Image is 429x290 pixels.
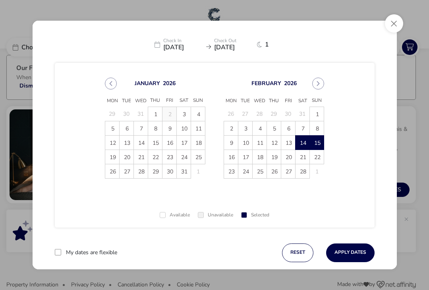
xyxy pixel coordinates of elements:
div: Selected [241,212,269,218]
td: 1 [310,107,324,121]
td: 22 [310,150,324,164]
td: 29 [148,164,162,179]
span: 24 [239,165,253,179]
td: 1 [148,107,162,121]
td: 30 [162,164,177,179]
td: 16 [162,136,177,150]
span: Sun [310,95,324,107]
td: 11 [191,121,205,136]
span: 18 [191,136,205,150]
td: 27 [120,164,134,179]
td: 5 [105,121,120,136]
td: 6 [281,121,296,136]
td: 24 [238,164,253,179]
button: reset [282,243,313,262]
button: Choose Month [251,80,281,87]
span: 2 [224,122,238,136]
td: 2 [224,121,238,136]
span: 25 [253,165,267,179]
td: 9 [162,121,177,136]
td: 20 [120,150,134,164]
span: [DATE] [214,44,254,51]
td: 28 [296,164,310,179]
td: 8 [310,121,324,136]
td: 5 [267,121,281,136]
td: 4 [191,107,205,121]
td: 6 [120,121,134,136]
td: 25 [253,164,267,179]
td: 27 [238,107,253,121]
p: Check Out [214,38,254,44]
span: 26 [267,165,281,179]
span: 1 [265,41,275,48]
span: Sat [296,95,310,107]
td: 10 [177,121,191,136]
td: 19 [105,150,120,164]
td: 1 [191,164,205,179]
span: 28 [134,165,148,179]
span: 14 [134,136,148,150]
span: 15 [149,136,162,150]
td: 23 [162,150,177,164]
td: 22 [148,150,162,164]
span: 4 [191,107,205,121]
td: 13 [120,136,134,150]
span: 19 [106,150,120,164]
td: 18 [253,150,267,164]
td: 10 [238,136,253,150]
span: 8 [149,122,162,136]
td: 3 [238,121,253,136]
span: 21 [296,150,310,164]
td: 8 [148,121,162,136]
span: 6 [282,122,296,136]
td: 16 [224,150,238,164]
td: 20 [281,150,296,164]
td: 19 [267,150,281,164]
td: 15 [310,136,324,150]
span: [DATE] [163,44,203,51]
td: 2 [162,107,177,121]
span: 11 [253,136,267,150]
span: 25 [191,150,205,164]
span: Tue [238,95,253,107]
td: 15 [148,136,162,150]
td: 30 [120,107,134,121]
td: 12 [267,136,281,150]
td: 12 [105,136,120,150]
button: Close [385,14,403,33]
span: 28 [296,165,310,179]
button: Apply Dates [326,243,375,262]
span: 16 [224,150,238,164]
div: Unavailable [198,212,233,218]
span: 29 [149,165,162,179]
span: Thu [267,95,281,107]
span: Sat [177,95,191,107]
td: 13 [281,136,296,150]
td: 1 [310,164,324,179]
span: Sun [191,95,205,107]
span: 9 [224,136,238,150]
td: 23 [224,164,238,179]
td: 24 [177,150,191,164]
span: 8 [310,122,324,136]
span: 14 [296,136,310,150]
button: Previous Month [105,78,117,90]
span: Mon [224,95,238,107]
span: Tue [120,95,134,107]
button: Choose Month [135,80,160,87]
span: 13 [282,136,296,150]
p: Check In [163,38,203,44]
td: 28 [253,107,267,121]
span: 31 [177,165,191,179]
span: Mon [105,95,120,107]
td: 26 [224,107,238,121]
span: 3 [239,122,253,136]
